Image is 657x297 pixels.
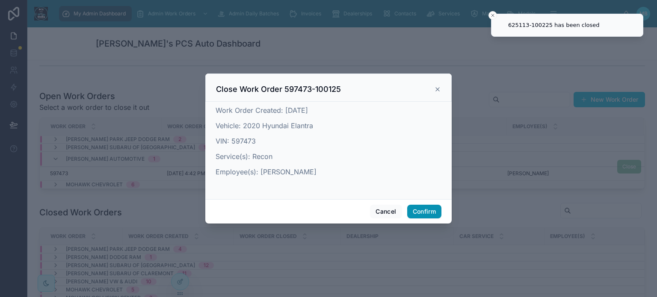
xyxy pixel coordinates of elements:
[216,121,441,131] p: Vehicle: 2020 Hyundai Elantra
[370,205,402,218] button: Cancel
[216,84,341,94] h3: Close Work Order 597473-100125
[216,105,441,115] p: Work Order Created: [DATE]
[508,21,600,29] div: 625113-100225 has been closed
[407,205,441,218] button: Confirm
[216,167,441,177] p: Employee(s): [PERSON_NAME]
[216,151,441,162] p: Service(s): Recon
[216,136,441,146] p: VIN: 597473
[488,11,497,20] button: Close toast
